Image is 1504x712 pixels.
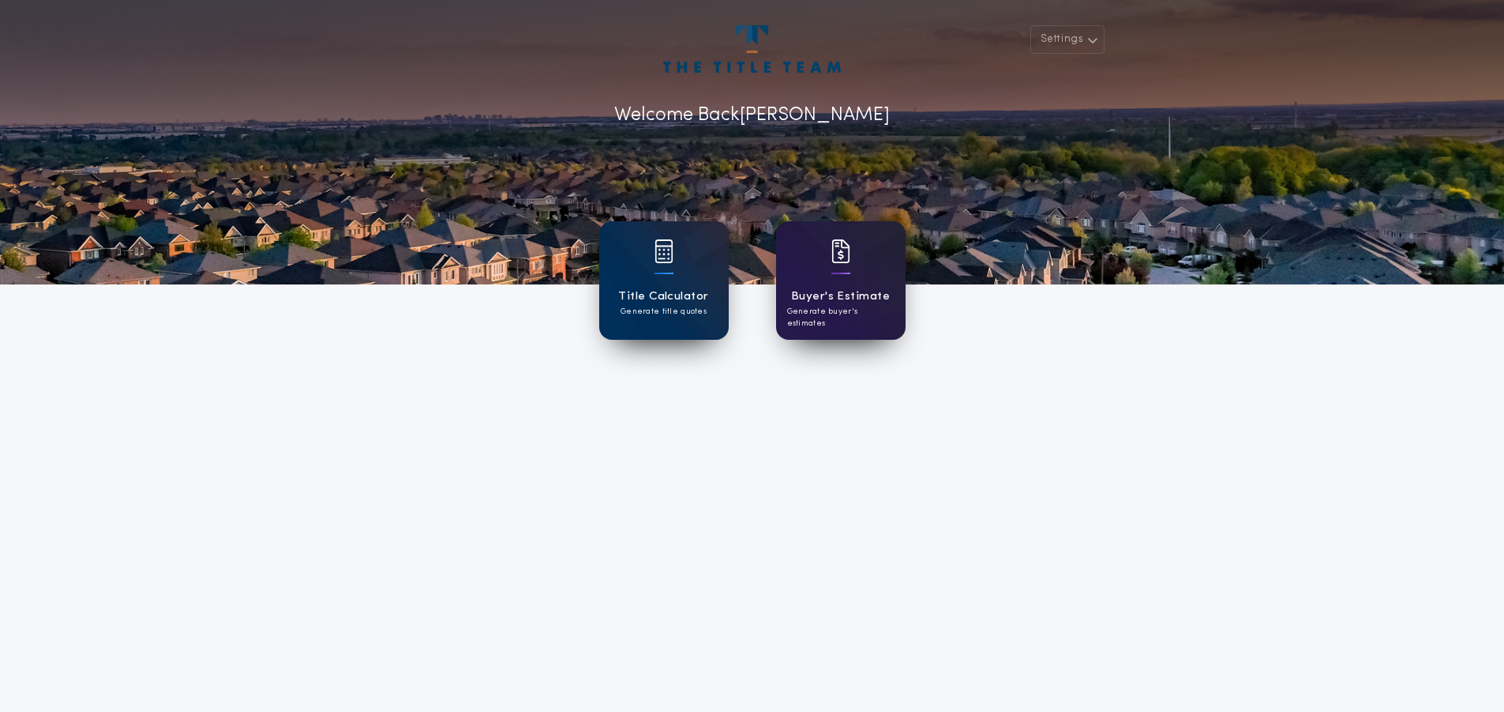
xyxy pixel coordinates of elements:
button: Settings [1030,25,1105,54]
h1: Title Calculator [618,288,708,306]
img: card icon [654,239,673,263]
a: card iconBuyer's EstimateGenerate buyer's estimates [776,221,906,340]
img: card icon [831,239,850,263]
p: Welcome Back [PERSON_NAME] [614,101,890,130]
h1: Buyer's Estimate [791,288,890,306]
img: account-logo [663,25,840,73]
p: Generate title quotes [621,306,707,318]
p: Generate buyer's estimates [787,306,895,330]
a: card iconTitle CalculatorGenerate title quotes [599,221,729,340]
